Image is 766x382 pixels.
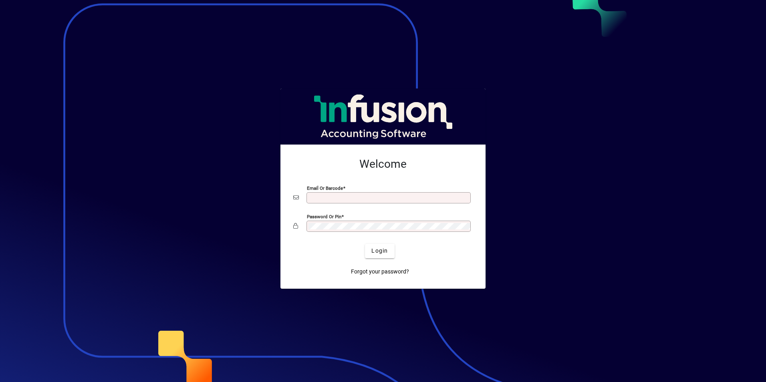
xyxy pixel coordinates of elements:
span: Login [371,247,388,255]
mat-label: Email or Barcode [307,185,343,191]
mat-label: Password or Pin [307,213,341,219]
span: Forgot your password? [351,267,409,276]
a: Forgot your password? [348,265,412,279]
button: Login [365,244,394,258]
h2: Welcome [293,157,473,171]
